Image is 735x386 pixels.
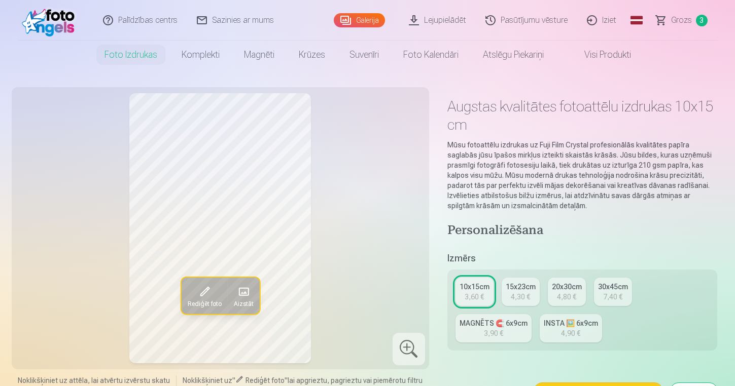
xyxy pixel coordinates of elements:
h5: Izmērs [447,251,718,265]
a: Komplekti [169,41,232,69]
a: Atslēgu piekariņi [471,41,556,69]
a: Magnēti [232,41,287,69]
div: 10x15cm [460,282,489,292]
div: 3,60 € [465,292,484,302]
div: 20x30cm [552,282,582,292]
a: Krūzes [287,41,337,69]
a: 10x15cm3,60 € [456,278,494,306]
span: " [285,376,288,384]
span: " [232,376,235,384]
h4: Personalizēšana [447,223,718,239]
span: Noklikšķiniet uz [183,376,232,384]
div: 30x45cm [598,282,628,292]
p: Mūsu fotoattēlu izdrukas uz Fuji Film Crystal profesionālās kvalitātes papīra saglabās jūsu īpašo... [447,140,718,211]
div: INSTA 🖼️ 6x9cm [544,318,598,328]
span: lai apgrieztu, pagrieztu vai piemērotu filtru [288,376,423,384]
img: /fa1 [22,4,80,36]
div: 4,80 € [557,292,576,302]
a: 15x23cm4,30 € [502,278,540,306]
span: Aizstāt [233,300,253,308]
a: INSTA 🖼️ 6x9cm4,90 € [540,314,602,342]
a: 20x30cm4,80 € [548,278,586,306]
a: Foto izdrukas [92,41,169,69]
div: 15x23cm [506,282,536,292]
a: 30x45cm7,40 € [594,278,632,306]
span: 3 [696,15,708,26]
a: MAGNĒTS 🧲 6x9cm3,90 € [456,314,532,342]
a: Galerija [334,13,385,27]
div: 4,90 € [561,328,580,338]
div: 4,30 € [511,292,530,302]
span: Grozs [671,14,692,26]
div: 3,90 € [484,328,503,338]
span: Rediģēt foto [187,300,221,308]
div: MAGNĒTS 🧲 6x9cm [460,318,528,328]
span: Rediģēt foto [246,376,285,384]
a: Visi produkti [556,41,643,69]
button: Aizstāt [227,278,259,314]
div: 7,40 € [603,292,622,302]
a: Foto kalendāri [391,41,471,69]
h1: Augstas kvalitātes fotoattēlu izdrukas 10x15 cm [447,97,718,134]
a: Suvenīri [337,41,391,69]
button: Rediģēt foto [181,278,227,314]
span: Noklikšķiniet uz attēla, lai atvērtu izvērstu skatu [18,375,170,385]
